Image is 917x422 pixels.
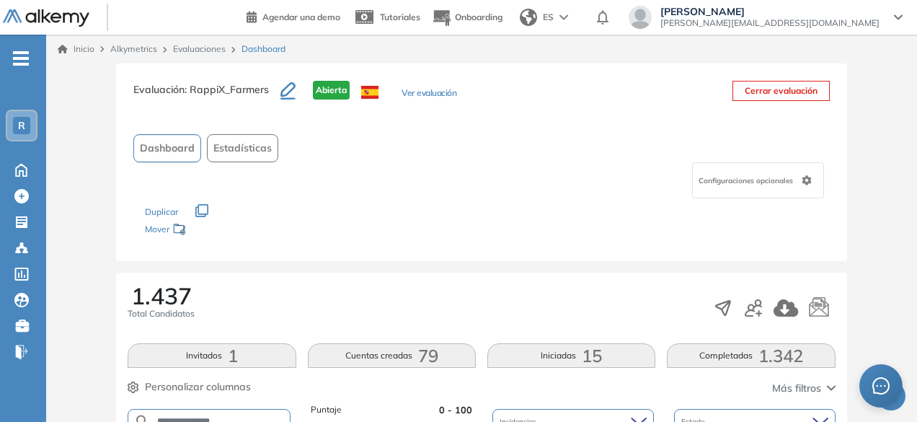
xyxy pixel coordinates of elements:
span: Puntaje [311,403,342,417]
span: Duplicar [145,206,178,217]
button: Cuentas creadas79 [308,343,476,368]
span: ES [543,11,554,24]
span: message [872,377,890,395]
button: Iniciadas15 [487,343,655,368]
button: Completadas1.342 [667,343,835,368]
button: Invitados1 [128,343,296,368]
span: Configuraciones opcionales [699,175,796,186]
a: Evaluaciones [173,43,226,54]
img: Logo [3,9,89,27]
img: world [520,9,537,26]
button: Estadísticas [207,134,278,162]
span: Agendar una demo [262,12,340,22]
span: Personalizar columnas [145,379,251,395]
img: ESP [361,86,378,99]
span: 1.437 [131,284,192,307]
button: Ver evaluación [402,87,456,102]
span: R [18,120,25,131]
button: Dashboard [133,134,201,162]
button: Cerrar evaluación [732,81,830,101]
i: - [13,57,29,60]
img: arrow [559,14,568,20]
span: Estadísticas [213,141,272,156]
button: Onboarding [432,2,502,33]
a: Inicio [58,43,94,56]
span: Tutoriales [380,12,420,22]
h3: Evaluación [133,81,280,111]
span: Más filtros [772,381,821,396]
span: [PERSON_NAME][EMAIL_ADDRESS][DOMAIN_NAME] [660,17,880,29]
span: Abierta [313,81,350,100]
span: [PERSON_NAME] [660,6,880,17]
span: Dashboard [242,43,285,56]
div: Configuraciones opcionales [692,162,824,198]
div: Mover [145,217,289,244]
span: Dashboard [140,141,195,156]
span: Alkymetrics [110,43,157,54]
a: Agendar una demo [247,7,340,25]
span: : RappiX_Farmers [185,83,269,96]
span: Onboarding [455,12,502,22]
span: Total Candidatos [128,307,195,320]
span: 0 - 100 [439,403,472,417]
button: Más filtros [772,381,836,396]
button: Personalizar columnas [128,379,251,395]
